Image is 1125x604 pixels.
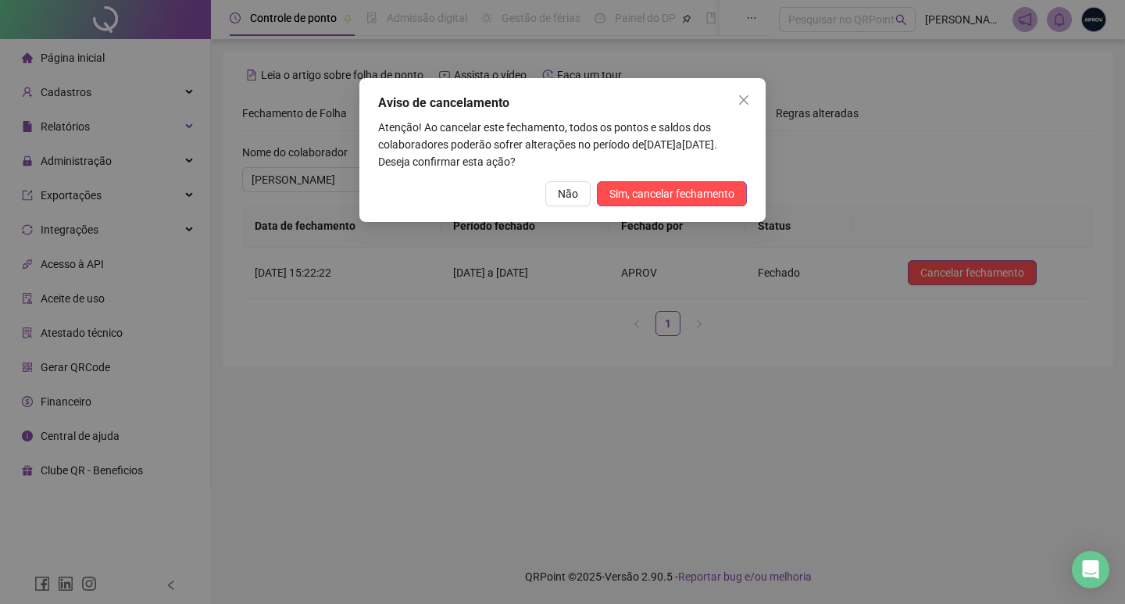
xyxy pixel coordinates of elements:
button: Sim, cancelar fechamento [597,181,747,206]
span: Não [558,185,578,202]
button: Não [545,181,591,206]
button: Close [731,88,756,113]
div: Open Intercom Messenger [1072,551,1109,588]
span: Atenção! Ao cancelar este fechamento, todos os pontos e saldos dos colaboradores poderão sofrer a... [378,121,711,151]
span: close [737,94,750,106]
span: Aviso de cancelamento [378,95,509,110]
span: Sim, cancelar fechamento [609,185,734,202]
p: [DATE] a [DATE] [378,119,747,170]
